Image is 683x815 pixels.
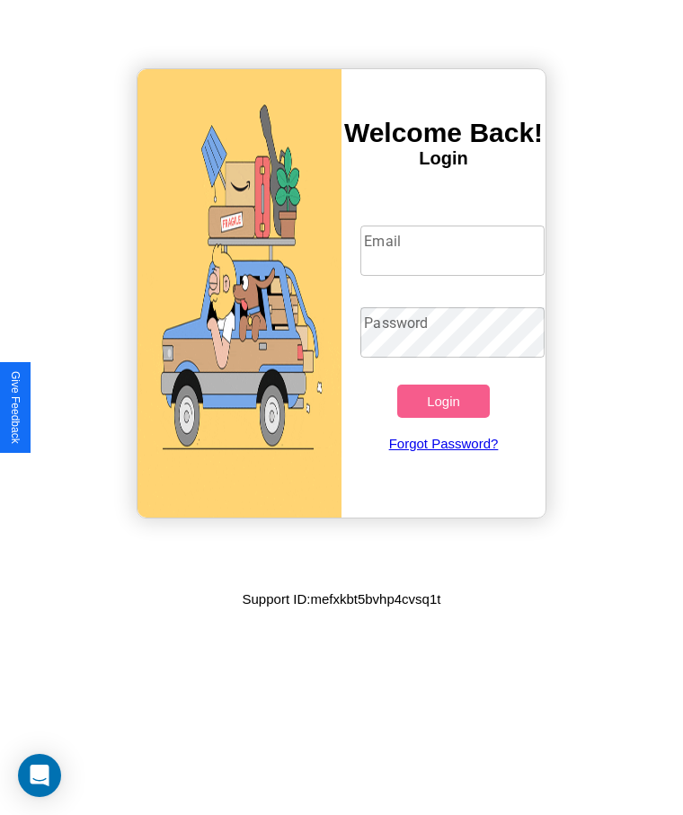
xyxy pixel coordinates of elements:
[351,418,535,469] a: Forgot Password?
[18,754,61,797] div: Open Intercom Messenger
[243,587,441,611] p: Support ID: mefxkbt5bvhp4cvsq1t
[341,148,546,169] h4: Login
[137,69,341,518] img: gif
[9,371,22,444] div: Give Feedback
[341,118,546,148] h3: Welcome Back!
[397,385,489,418] button: Login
